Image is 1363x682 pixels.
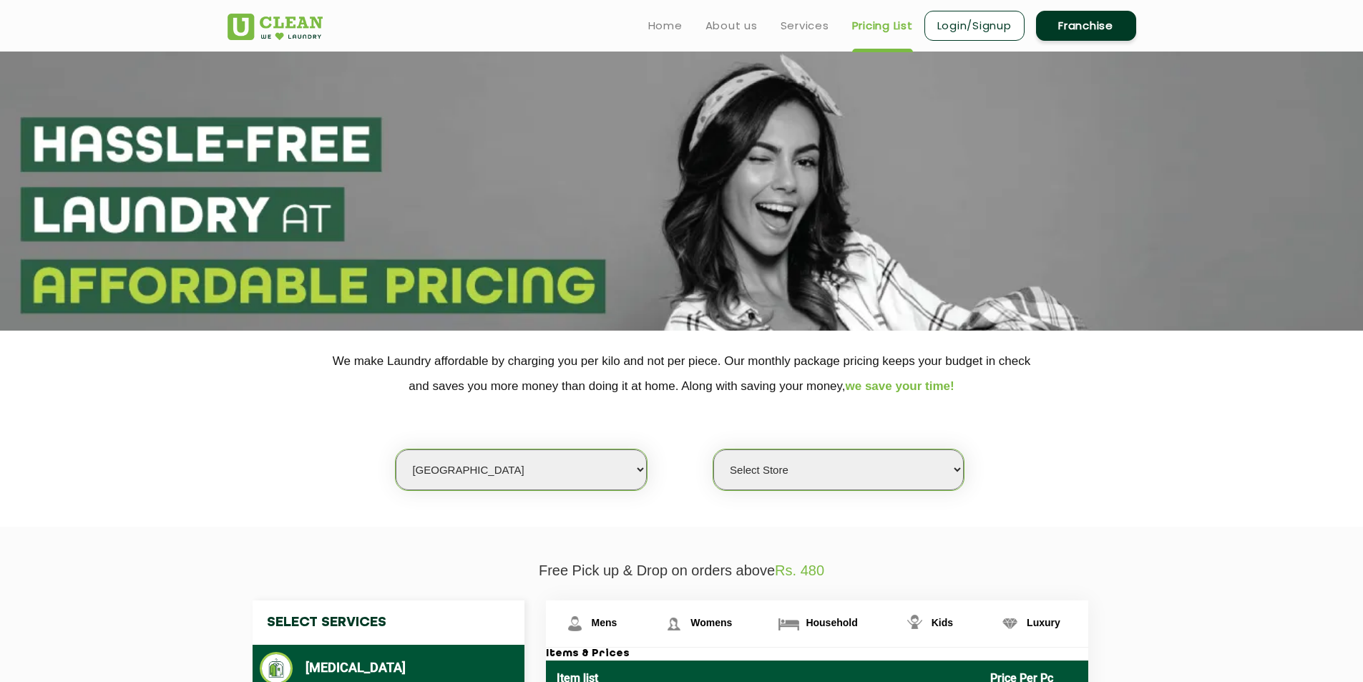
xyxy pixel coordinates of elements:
span: Rs. 480 [775,562,824,578]
a: Services [781,17,829,34]
img: UClean Laundry and Dry Cleaning [228,14,323,40]
a: Login/Signup [924,11,1025,41]
img: Womens [661,611,686,636]
a: Pricing List [852,17,913,34]
span: Kids [932,617,953,628]
span: we save your time! [846,379,954,393]
h3: Items & Prices [546,648,1088,661]
h4: Select Services [253,600,524,645]
span: Mens [592,617,617,628]
img: Kids [902,611,927,636]
span: Household [806,617,857,628]
span: Womens [690,617,732,628]
p: Free Pick up & Drop on orders above [228,562,1136,579]
a: Franchise [1036,11,1136,41]
img: Luxury [997,611,1022,636]
img: Household [776,611,801,636]
a: About us [705,17,758,34]
span: Luxury [1027,617,1060,628]
img: Mens [562,611,587,636]
a: Home [648,17,683,34]
p: We make Laundry affordable by charging you per kilo and not per piece. Our monthly package pricin... [228,349,1136,399]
